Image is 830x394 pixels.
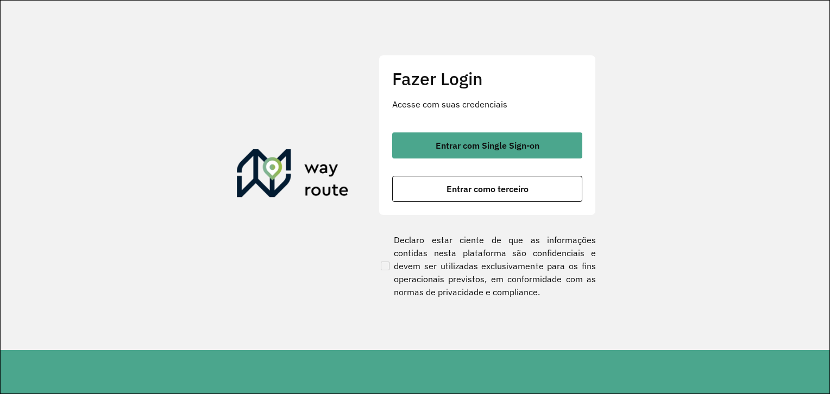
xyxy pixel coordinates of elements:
label: Declaro estar ciente de que as informações contidas nesta plataforma são confidenciais e devem se... [379,233,596,298]
button: button [392,132,582,158]
button: button [392,176,582,202]
img: Roteirizador AmbevTech [237,149,349,201]
p: Acesse com suas credenciais [392,98,582,111]
h2: Fazer Login [392,68,582,89]
span: Entrar como terceiro [447,185,529,193]
span: Entrar com Single Sign-on [436,141,539,150]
